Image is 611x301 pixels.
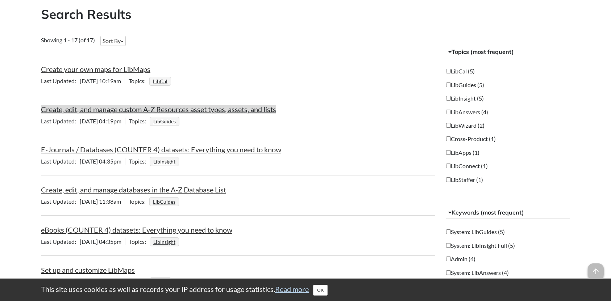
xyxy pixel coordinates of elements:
[149,77,173,84] ul: Topics
[41,37,95,43] span: Showing 1 - 17 (of 17)
[129,158,150,165] span: Topics
[41,158,125,165] span: [DATE] 04:35pm
[446,177,451,182] input: LibStaffer (1)
[152,156,176,167] a: LibInsight
[446,176,483,184] label: LibStaffer (1)
[446,255,475,263] label: Admin (4)
[446,229,451,234] input: System: LibGuides (5)
[446,69,451,73] input: LibCal (5)
[446,46,570,59] button: Topics (most frequent)
[129,198,149,205] span: Topics
[41,77,125,84] span: [DATE] 10:19am
[41,198,80,205] span: Last Updated
[446,108,488,116] label: LibAnswers (4)
[446,110,451,114] input: LibAnswers (4)
[129,77,149,84] span: Topics
[152,116,177,127] a: LibGuides
[446,257,451,261] input: Admin (4)
[446,162,488,170] label: LibConnect (1)
[100,36,126,46] button: Sort By
[41,225,232,234] a: eBooks (COUNTER 4) datasets: Everything you need to know
[313,285,328,296] button: Close
[41,238,125,245] span: [DATE] 04:35pm
[446,269,509,277] label: System: LibAnswers (4)
[446,122,485,130] label: LibWizard (2)
[150,158,181,165] ul: Topics
[446,164,451,168] input: LibConnect (1)
[446,135,496,143] label: Cross-Product (1)
[446,150,451,155] input: LibApps (1)
[41,185,226,194] a: Create, edit, and manage databases in the A-Z Database List
[446,136,451,141] input: Cross-Product (1)
[152,237,176,247] a: LibInsight
[129,118,150,124] span: Topics
[275,285,309,293] a: Read more
[446,243,451,248] input: System: LibInsight Full (5)
[446,94,484,102] label: LibInsight (5)
[41,5,570,23] h2: Search Results
[446,149,479,157] label: LibApps (1)
[41,266,135,274] a: Set up and customize LibMaps
[150,238,181,245] ul: Topics
[446,242,515,250] label: System: LibInsight Full (5)
[41,118,80,124] span: Last Updated
[588,263,604,279] span: arrow_upward
[41,198,125,205] span: [DATE] 11:38am
[446,96,451,101] input: LibInsight (5)
[152,196,176,207] a: LibGuides
[41,118,125,124] span: [DATE] 04:19pm
[446,123,451,128] input: LibWizard (2)
[152,277,169,287] a: LibCal
[41,158,80,165] span: Last Updated
[41,65,150,73] a: Create your own maps for LibMaps
[129,238,150,245] span: Topics
[34,284,577,296] div: This site uses cookies as well as records your IP address for usage statistics.
[41,238,80,245] span: Last Updated
[446,67,475,75] label: LibCal (5)
[588,264,604,273] a: arrow_upward
[152,76,169,86] a: LibCal
[446,206,570,219] button: Keywords (most frequent)
[150,118,181,124] ul: Topics
[41,77,80,84] span: Last Updated
[41,105,276,114] a: Create, edit, and manage custom A-Z Resources asset types, assets, and lists
[446,228,505,236] label: System: LibGuides (5)
[41,145,281,154] a: E-Journals / Databases (COUNTER 4) datasets: Everything you need to know
[446,81,484,89] label: LibGuides (5)
[149,198,181,205] ul: Topics
[446,82,451,87] input: LibGuides (5)
[446,270,451,275] input: System: LibAnswers (4)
